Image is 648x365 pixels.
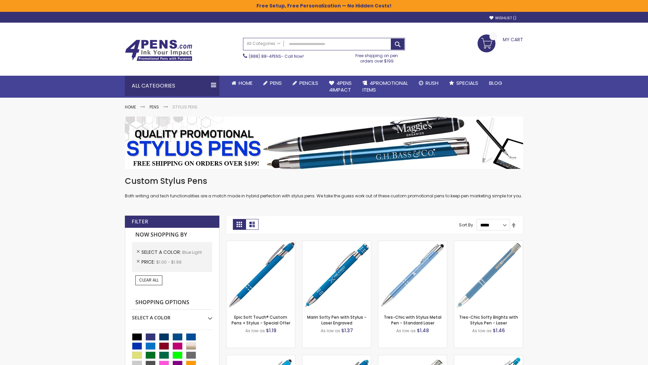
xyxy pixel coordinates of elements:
div: All Categories [125,76,219,96]
strong: Now Shopping by [132,228,212,242]
img: Tres-Chic Softy Brights with Stylus Pen - Laser-Blue - Light [454,241,523,310]
a: Rush [413,76,444,91]
span: Select A Color [141,249,182,255]
span: Blog [489,79,502,87]
strong: Stylus Pens [172,104,197,110]
a: Phoenix Softy Brights with Stylus Pen - Laser-Blue - Light [454,355,523,361]
a: Ellipse Stylus Pen - Standard Laser-Blue - Light [226,355,295,361]
a: Tres-Chic with Stylus Metal Pen - Standard Laser-Blue - Light [378,241,447,246]
a: Tres-Chic Softy Brights with Stylus Pen - Laser-Blue - Light [454,241,523,246]
span: Rush [426,79,438,87]
div: Free shipping on pen orders over $199 [349,50,405,64]
a: Tres-Chic with Stylus Metal Pen - Standard Laser [384,314,441,325]
span: Specials [456,79,478,87]
h1: Custom Stylus Pens [125,176,523,187]
a: Marin Softy Pen with Stylus - Laser Engraved [307,314,367,325]
img: Tres-Chic with Stylus Metal Pen - Standard Laser-Blue - Light [378,241,447,310]
img: Stylus Pens [125,117,523,169]
span: $1.48 [417,327,429,334]
span: Clear All [139,277,159,283]
a: Pens [258,76,287,91]
span: 4PROMOTIONAL ITEMS [362,79,408,93]
span: As low as [396,328,416,334]
span: Pens [270,79,282,87]
a: 4PROMOTIONALITEMS [357,76,413,98]
span: $1.46 [493,327,505,334]
span: $1.19 [266,327,276,334]
label: Sort By [459,222,473,228]
img: 4P-MS8B-Blue - Light [226,241,295,310]
span: 4Pens 4impact [329,79,352,93]
span: $1.00 - $1.99 [156,259,182,265]
a: Home [125,104,136,110]
a: 4P-MS8B-Blue - Light [226,241,295,246]
strong: Grid [233,219,246,230]
img: Marin Softy Pen with Stylus - Laser Engraved-Blue - Light [302,241,371,310]
span: All Categories [247,41,280,46]
a: Home [226,76,258,91]
a: Ellipse Softy Brights with Stylus Pen - Laser-Blue - Light [302,355,371,361]
a: Marin Softy Pen with Stylus - Laser Engraved-Blue - Light [302,241,371,246]
a: 4Pens4impact [324,76,357,98]
a: Tres-Chic Touch Pen - Standard Laser-Blue - Light [378,355,447,361]
a: Wishlist [489,16,516,21]
span: - Call Now! [249,53,304,59]
strong: Shopping Options [132,295,212,310]
span: Blue Light [182,249,202,255]
span: Pencils [299,79,318,87]
a: All Categories [243,38,284,49]
a: Pens [150,104,159,110]
a: Blog [484,76,508,91]
span: As low as [321,328,340,334]
span: As low as [245,328,265,334]
span: $1.37 [341,327,353,334]
div: Both writing and tech functionalities are a match made in hybrid perfection with stylus pens. We ... [125,176,523,199]
a: Specials [444,76,484,91]
img: 4Pens Custom Pens and Promotional Products [125,40,192,61]
a: Pencils [287,76,324,91]
span: Price [141,259,156,265]
span: Home [239,79,252,87]
a: Epic Soft Touch® Custom Pens + Stylus - Special Offer [232,314,290,325]
a: (888) 88-4PENS [249,53,281,59]
div: Select A Color [132,310,212,321]
strong: Filter [132,218,148,225]
a: Clear All [135,275,162,285]
span: As low as [472,328,492,334]
a: Tres-Chic Softy Brights with Stylus Pen - Laser [459,314,518,325]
